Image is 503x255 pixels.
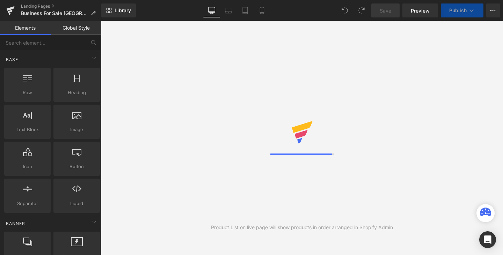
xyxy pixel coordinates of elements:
[6,163,49,170] span: Icon
[203,3,220,17] a: Desktop
[56,89,98,96] span: Heading
[5,56,19,63] span: Base
[486,3,500,17] button: More
[402,3,438,17] a: Preview
[380,7,391,14] span: Save
[6,89,49,96] span: Row
[56,163,98,170] span: Button
[21,3,101,9] a: Landing Pages
[441,3,483,17] button: Publish
[21,10,88,16] span: Business For Sale [GEOGRAPHIC_DATA] | Trusted Listings
[51,21,101,35] a: Global Style
[355,3,369,17] button: Redo
[6,126,49,133] span: Text Block
[237,3,254,17] a: Tablet
[115,7,131,14] span: Library
[254,3,270,17] a: Mobile
[101,3,136,17] a: New Library
[6,200,49,207] span: Separator
[56,126,98,133] span: Image
[56,200,98,207] span: Liquid
[211,224,393,231] div: Product List on live page will show products in order arranged in Shopify Admin
[220,3,237,17] a: Laptop
[338,3,352,17] button: Undo
[5,220,26,227] span: Banner
[411,7,430,14] span: Preview
[479,231,496,248] div: Open Intercom Messenger
[449,8,467,13] span: Publish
